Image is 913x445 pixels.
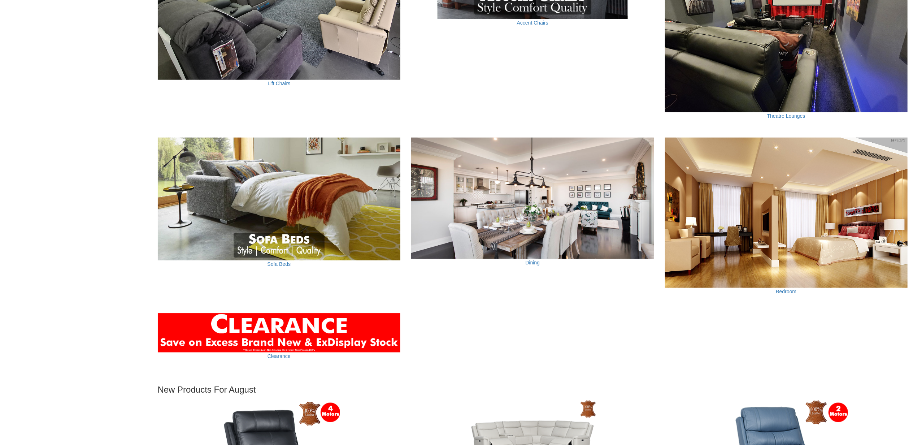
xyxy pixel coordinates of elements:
img: Bedroom [665,138,908,288]
a: Lift Chairs [268,81,290,86]
h3: New Products For August [158,385,908,394]
a: Accent Chairs [517,20,548,26]
a: Theatre Lounges [767,113,805,119]
a: Sofa Beds [267,261,291,267]
a: Dining [525,260,540,265]
a: Bedroom [776,289,796,294]
img: Sofa Beds [158,138,401,260]
a: Clearance [268,353,291,359]
img: Clearance [158,313,401,353]
img: Dining [411,138,654,259]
